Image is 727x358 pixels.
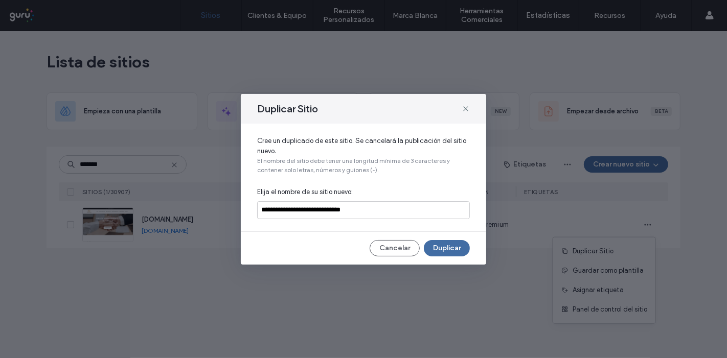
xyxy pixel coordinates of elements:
span: El nombre del sitio debe tener una longitud mínima de 3 caracteres y contener solo letras, número... [257,156,470,175]
span: Cree un duplicado de este sitio. Se cancelará la publicación del sitio nuevo. [257,136,470,156]
button: Duplicar [424,240,470,256]
button: Cancelar [370,240,420,256]
span: Elija el nombre de su sitio nuevo: [257,187,470,197]
span: Ayuda [22,7,50,16]
span: Duplicar Sitio [257,102,318,115]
